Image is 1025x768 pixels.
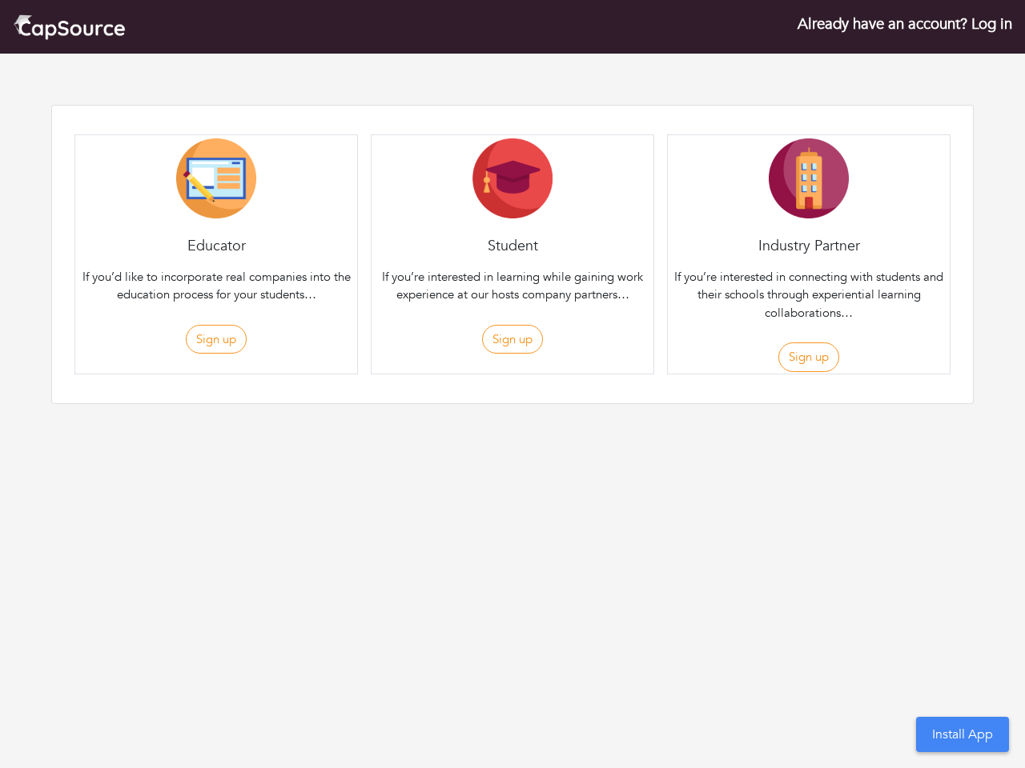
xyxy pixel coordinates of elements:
[186,325,247,354] button: Sign up
[75,238,357,255] h4: Educator
[482,325,543,354] button: Sign up
[375,268,650,304] p: If you’re interested in learning while gaining work experience at our hosts company partners…
[78,268,354,304] p: If you’d like to incorporate real companies into the education process for your students…
[372,238,653,255] h4: Student
[769,138,849,218] img: Company-Icon-7f8a26afd1715722aa5ae9dc11300c11ceeb4d32eda0db0d61c21d11b95ecac6.png
[798,14,1012,34] a: Already have an account? Log in
[778,342,839,372] button: Sign up
[668,238,950,255] h4: Industry Partner
[13,13,126,41] img: cap_logo.png
[176,138,256,218] img: Educator-Icon-31d5a1e457ca3f5474c6b92ab10a5d5101c9f8fbafba7b88091835f1a8db102f.png
[671,268,947,322] p: If you’re interested in connecting with students and their schools through experiential learning ...
[916,717,1009,752] button: Install App
[472,138,553,218] img: Student-Icon-6b6867cbad302adf8029cb3ecf392088beec6a544309a027beb5b4b4576828a8.png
